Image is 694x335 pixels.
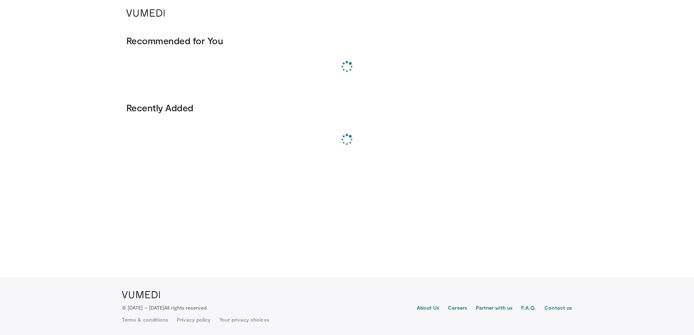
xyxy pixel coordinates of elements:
[126,102,568,113] h3: Recently Added
[544,304,572,313] a: Contact us
[177,316,211,323] a: Privacy policy
[122,316,168,323] a: Terms & conditions
[521,304,536,313] a: F.A.Q.
[417,304,440,313] a: About Us
[126,35,568,46] h3: Recommended for You
[122,291,160,298] img: VuMedi Logo
[219,316,269,323] a: Your privacy choices
[164,305,207,311] span: All rights reserved
[476,304,513,313] a: Partner with us
[448,304,467,313] a: Careers
[122,304,207,311] p: © [DATE] – [DATE]
[126,9,165,17] img: VuMedi Logo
